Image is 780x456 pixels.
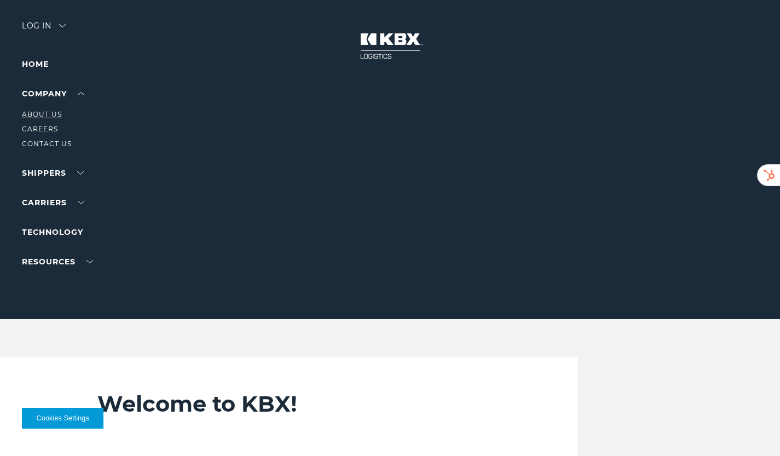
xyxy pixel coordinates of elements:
a: Contact Us [22,140,72,148]
button: Cookies Settings [22,408,103,429]
a: Company [22,89,84,99]
img: kbx logo [349,22,431,70]
img: arrow [59,24,66,27]
h2: Welcome to KBX! [97,390,519,418]
a: RESOURCES [22,257,93,267]
a: SHIPPERS [22,168,84,178]
a: Technology [22,227,83,237]
a: Careers [22,125,58,133]
a: Home [22,59,49,69]
a: About Us [22,110,62,118]
a: Carriers [22,198,84,207]
div: Log in [22,22,66,38]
